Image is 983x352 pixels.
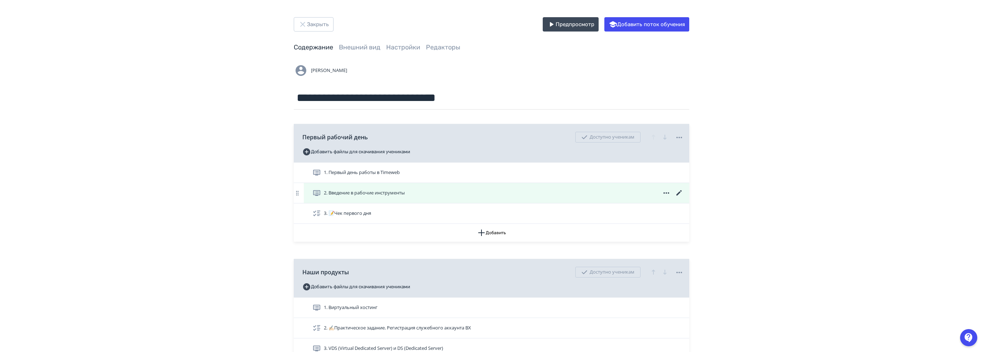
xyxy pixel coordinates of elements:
div: 1. Первый день работы в Timeweb [294,163,689,183]
a: Редакторы [426,43,460,51]
div: Доступно ученикам [575,132,641,143]
button: Добавить файлы для скачивания учениками [302,146,410,158]
button: Добавить [294,224,689,242]
a: Настройки [386,43,420,51]
div: 3. 📝Чек первого дня [294,203,689,224]
button: Предпросмотр [543,17,599,32]
span: 1. Первый день работы в Timeweb [324,169,400,176]
span: Наши продукты [302,268,349,276]
button: Добавить файлы для скачивания учениками [302,281,410,293]
span: 3. VDS (Virtual Dedicated Server) и DS (Dedicated Server) [324,345,443,352]
span: Первый рабочий день [302,133,368,141]
div: 2. Введение в рабочие инструменты [294,183,689,203]
div: Доступно ученикам [575,267,641,278]
a: Внешний вид [339,43,380,51]
a: Содержание [294,43,333,51]
span: 2. ✍🏻Практическое задание. Регистрация служебного аккаунта ВХ [324,324,471,332]
div: 1. Виртуальный хостинг [294,298,689,318]
span: 1. Виртуальный хостинг [324,304,378,311]
span: 3. 📝Чек первого дня [324,210,371,217]
span: [PERSON_NAME] [311,67,347,74]
button: Закрыть [294,17,334,32]
button: Добавить поток обучения [604,17,689,32]
span: 2. Введение в рабочие инструменты [324,189,405,197]
div: 2. ✍🏻Практическое задание. Регистрация служебного аккаунта ВХ [294,318,689,338]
